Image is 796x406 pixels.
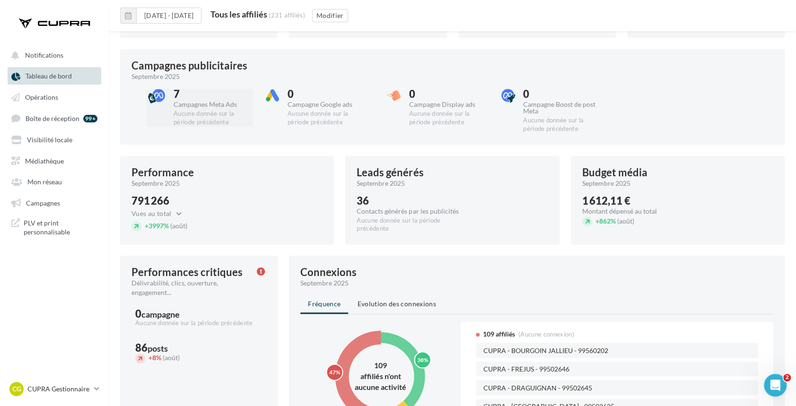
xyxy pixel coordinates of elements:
div: Connexions [300,267,357,277]
div: Leads générés [357,167,423,178]
div: 0 [135,309,262,319]
div: Campagne Display ads [409,101,488,108]
div: Aucune donnée sur la période précédente [523,116,602,133]
div: 1 612,11 € [582,196,657,206]
button: [DATE] - [DATE] [120,8,201,24]
span: Evolution des connexions [357,300,436,308]
a: Tableau de bord [6,67,103,84]
span: CUPRA - BOURGOIN JALLIEU - 99560202 [483,347,608,354]
span: (Aucune connexion) [518,330,574,338]
span: Médiathèque [25,156,64,164]
div: Campagne Google ads [288,101,367,108]
span: Notifications [25,51,63,59]
span: Campagnes [26,199,60,207]
a: Mon réseau [6,173,103,190]
div: Budget média [582,167,647,178]
span: septembre 2025 [300,278,349,288]
text: 47% [329,369,340,376]
span: CUPRA - DRAGUIGNAN - 99502645 [483,385,592,392]
div: Performances critiques [131,267,243,277]
div: 7 [174,89,253,99]
button: Modifier [312,9,348,22]
div: Contacts générés par les publicités [357,208,463,215]
div: 0 [409,89,488,99]
span: PLV et print personnalisable [24,218,97,237]
span: 8% [149,354,161,362]
div: Campagne Boost de post Meta [523,101,602,114]
span: (août) [170,222,187,230]
div: Aucune donnée sur la période précédente [409,110,488,127]
span: 3997% [145,222,169,230]
span: + [145,222,149,230]
button: Notifications [6,46,99,63]
span: + [149,354,152,362]
a: CG CUPRA Gestionnaire [8,380,101,398]
div: 0 [523,89,602,99]
div: Performance [131,167,194,178]
span: septembre 2025 [131,179,180,188]
div: Aucune donnée sur la période précédente [288,110,367,127]
span: 862% [595,217,616,225]
span: + [595,217,599,225]
span: CUPRA - FREJUS - 99502646 [483,366,569,373]
span: Tableau de bord [26,72,72,80]
span: (août) [617,217,634,225]
div: Délivrabilité, clics, ouverture, engagement... [131,278,249,297]
iframe: Intercom live chat [764,374,787,397]
div: 86 [135,343,262,353]
text: 38% [417,356,428,363]
span: (août) [163,354,180,362]
div: affiliés n'ont aucune activité [352,371,409,393]
p: CUPRA Gestionnaire [27,384,90,394]
button: [DATE] - [DATE] [136,8,201,24]
a: Boîte de réception 99+ [6,109,103,127]
a: PLV et print personnalisable [6,215,103,241]
span: CG [12,384,21,394]
a: Opérations [6,88,103,105]
a: Campagnes [6,194,103,211]
div: Campagnes Meta Ads [174,101,253,108]
div: (231 affiliés) [269,11,305,19]
div: 99+ [83,115,97,122]
span: Visibilité locale [27,136,72,144]
div: 36 [357,196,463,206]
a: Visibilité locale [6,130,103,147]
span: Opérations [25,93,58,101]
div: Montant dépensé au total [582,208,657,215]
button: Vues au total [131,208,187,219]
div: campagne [141,310,180,319]
div: posts [148,344,168,353]
span: Boîte de réception [26,114,79,122]
div: 0 [288,89,367,99]
span: septembre 2025 [582,179,630,188]
span: 109 affiliés [483,329,515,339]
span: 2 [783,374,791,381]
a: Médiathèque [6,152,103,169]
div: 109 [352,360,409,371]
span: Mon réseau [27,178,62,186]
span: septembre 2025 [131,72,180,81]
div: Campagnes publicitaires [131,60,247,71]
div: Aucune donnée sur la période précédente [357,216,463,233]
div: Aucune donnée sur la période précédente [174,110,253,127]
div: 791 266 [131,196,191,206]
div: Tous les affiliés [210,10,267,18]
span: septembre 2025 [357,179,405,188]
div: Aucune donnée sur la période précédente [135,319,262,328]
